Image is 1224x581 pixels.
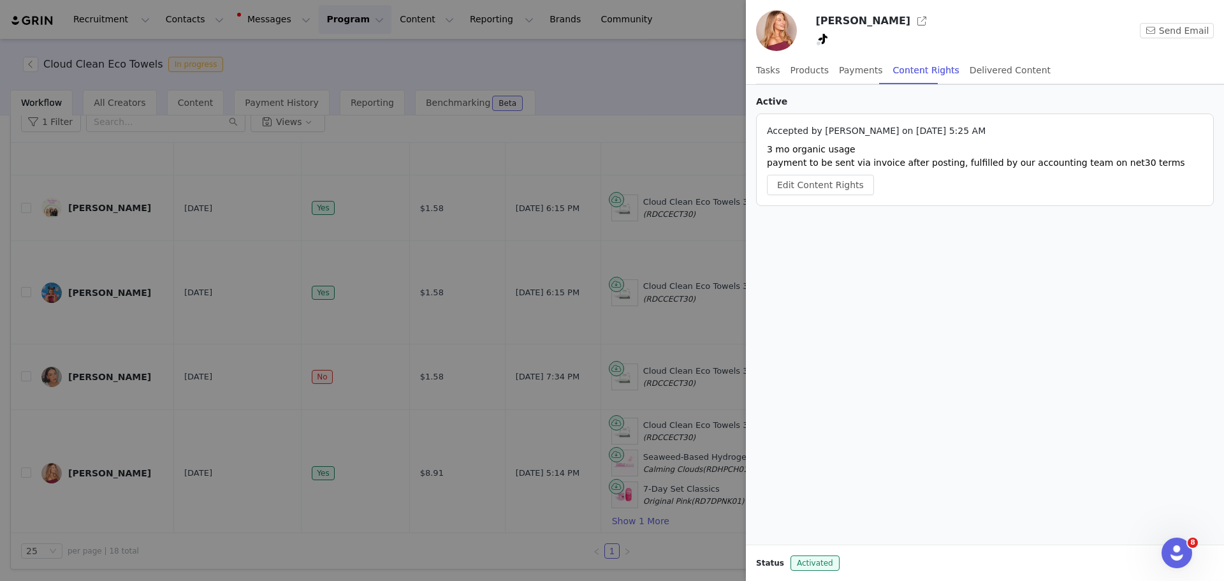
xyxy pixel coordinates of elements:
p: 3 mo organic usage [767,143,1203,156]
button: Send Email [1140,23,1214,38]
div: Tasks [756,56,780,85]
span: Activated [790,555,840,571]
p: payment to be sent via invoice after posting, fulfilled by our accounting team on net30 terms [767,156,1203,170]
button: Edit Content Rights [767,175,874,195]
span: Status [756,557,784,569]
div: Payments [839,56,883,85]
iframe: Intercom live chat [1162,538,1192,568]
h4: Active [756,95,1214,108]
div: Content Rights [893,56,959,85]
h3: [PERSON_NAME] [815,13,910,29]
p: Accepted by [PERSON_NAME] on [DATE] 5:25 AM [767,124,1203,138]
div: Delivered Content [970,56,1051,85]
div: Products [790,56,829,85]
span: 8 [1188,538,1198,548]
img: 1c5e0dc7-f36a-45f0-88b4-15b0204f24f6.jpg [756,10,797,51]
